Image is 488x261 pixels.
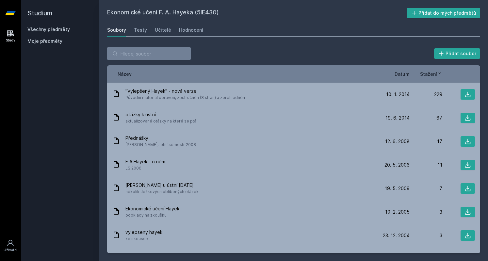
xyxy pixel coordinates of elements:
span: stačí na ústní zkoušku [125,253,173,259]
span: 12. 6. 2008 [385,138,410,145]
span: 10. 1. 2014 [386,91,410,98]
span: 10. 2. 2005 [385,209,410,215]
div: Study [6,38,15,43]
span: aktualizované otázky na které se ptá [125,118,196,124]
button: Název [118,71,132,77]
span: "Vylepšený Hayek" - nová verze [125,88,245,94]
a: Učitelé [155,24,171,37]
div: 17 [410,138,442,145]
a: Všechny předměty [27,26,70,32]
div: 3 [410,232,442,239]
button: Stažení [420,71,442,77]
div: 3 [410,209,442,215]
a: Hodnocení [179,24,203,37]
div: 229 [410,91,442,98]
span: 20. 5. 2006 [384,162,410,168]
div: Soubory [107,27,126,33]
div: 67 [410,115,442,121]
span: F.A.Hayek - o něm [125,158,165,165]
span: Stažení [420,71,437,77]
div: Učitelé [155,27,171,33]
span: [PERSON_NAME] u ústní [DATE] [125,182,201,188]
span: otázky k ústní [125,111,196,118]
a: Study [1,26,20,46]
div: 11 [410,162,442,168]
div: 7 [410,185,442,192]
h2: Ekonomické učení F. A. Hayeka (5IE430) [107,8,407,18]
input: Hledej soubor [107,47,191,60]
a: Soubory [107,24,126,37]
a: Testy [134,24,147,37]
div: Uživatel [4,248,17,253]
span: vylepseny hayek [125,229,162,236]
span: ke skousce [125,236,162,242]
span: Ekonomické učení Hayek [125,205,179,212]
button: Přidat soubor [434,48,480,59]
div: Hodnocení [179,27,203,33]
span: Moje předměty [27,38,62,44]
span: 23. 12. 2004 [383,232,410,239]
button: Přidat do mých předmětů [407,8,480,18]
span: 19. 5. 2009 [385,185,410,192]
span: Přednášky [125,135,196,141]
a: Uživatel [1,236,20,256]
span: podklady na zkoušku [125,212,179,219]
span: [PERSON_NAME], letní semestr 2008 [125,141,196,148]
div: Testy [134,27,147,33]
span: Původní materiál opraven, zestručněn (8 stran) a zpřehledněn [125,94,245,101]
button: Datum [395,71,410,77]
span: LS 2006 [125,165,165,171]
span: 19. 6. 2014 [385,115,410,121]
span: několik Ježkových oblíbených otázek : [125,188,201,195]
